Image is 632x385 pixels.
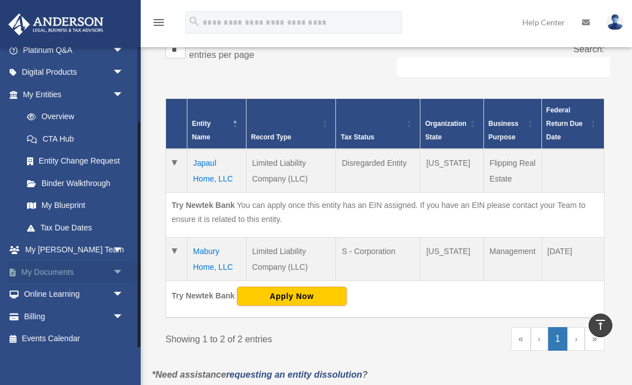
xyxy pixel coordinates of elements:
[16,106,129,128] a: Overview
[246,149,336,193] td: Limited Liability Company (LLC)
[16,194,135,217] a: My Blueprint
[192,120,210,141] span: Entity Name
[420,238,483,281] td: [US_STATE]
[8,61,141,84] a: Digital Productsarrow_drop_down
[187,238,246,281] td: Mabury Home, LLC
[336,149,420,193] td: Disregarded Entity
[541,99,604,150] th: Federal Return Due Date: Activate to sort
[488,120,518,141] span: Business Purpose
[152,20,165,29] a: menu
[8,328,141,350] a: Events Calendar
[420,99,483,150] th: Organization State: Activate to sort
[8,261,141,283] a: My Documentsarrow_drop_down
[607,14,624,30] img: User Pic
[246,238,336,281] td: Limited Liability Company (LLC)
[113,61,135,84] span: arrow_drop_down
[113,239,135,262] span: arrow_drop_down
[8,39,141,61] a: Platinum Q&Aarrow_drop_down
[172,198,235,212] div: Try Newtek Bank
[511,327,531,351] a: First
[172,289,235,303] div: Try Newtek Bank
[237,287,347,306] button: Apply Now
[483,238,541,281] td: Management
[594,318,607,332] i: vertical_align_top
[483,99,541,150] th: Business Purpose: Activate to sort
[8,305,141,328] a: Billingarrow_drop_down
[8,283,141,306] a: Online Learningarrow_drop_down
[16,128,135,150] a: CTA Hub
[113,39,135,62] span: arrow_drop_down
[340,133,374,141] span: Tax Status
[8,239,141,261] a: My [PERSON_NAME] Teamarrow_drop_down
[589,314,612,337] a: vertical_align_top
[113,261,135,284] span: arrow_drop_down
[425,120,466,141] span: Organization State
[189,50,254,60] label: entries per page
[336,238,420,281] td: S - Corporation
[573,44,604,54] label: Search:
[113,283,135,306] span: arrow_drop_down
[226,370,362,379] a: requesting an entity dissolution
[113,83,135,106] span: arrow_drop_down
[483,149,541,193] td: Flipping Real Estate
[8,83,135,106] a: My Entitiesarrow_drop_down
[113,305,135,328] span: arrow_drop_down
[172,201,585,224] span: You can apply once this entity has an EIN assigned. If you have an EIN please contact your Team t...
[420,149,483,193] td: [US_STATE]
[251,133,292,141] span: Record Type
[336,99,420,150] th: Tax Status: Activate to sort
[546,106,583,141] span: Federal Return Due Date
[16,216,135,239] a: Tax Due Dates
[5,13,107,35] img: Anderson Advisors Platinum Portal
[541,238,604,281] td: [DATE]
[152,370,367,379] em: *Need assistance ?
[152,16,165,29] i: menu
[188,15,200,28] i: search
[165,327,376,347] div: Showing 1 to 2 of 2 entries
[16,150,135,173] a: Entity Change Request
[187,99,246,150] th: Entity Name: Activate to invert sorting
[246,99,336,150] th: Record Type: Activate to sort
[187,149,246,193] td: Japaul Home, LLC
[16,172,135,194] a: Binder Walkthrough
